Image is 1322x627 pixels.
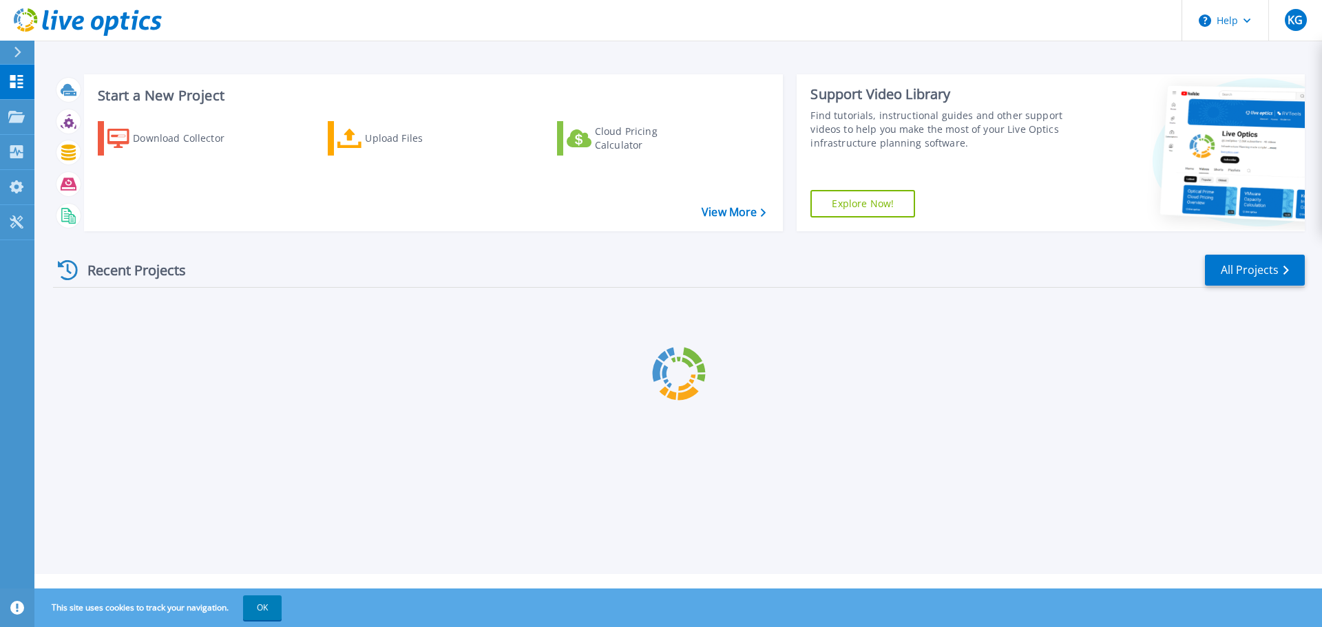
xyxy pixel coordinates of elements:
div: Upload Files [365,125,475,152]
a: View More [702,206,766,219]
div: Support Video Library [810,85,1069,103]
span: This site uses cookies to track your navigation. [38,595,282,620]
h3: Start a New Project [98,88,766,103]
div: Recent Projects [53,253,204,287]
a: Download Collector [98,121,251,156]
a: Upload Files [328,121,481,156]
a: All Projects [1205,255,1305,286]
button: OK [243,595,282,620]
span: KG [1288,14,1303,25]
div: Find tutorials, instructional guides and other support videos to help you make the most of your L... [810,109,1069,150]
div: Cloud Pricing Calculator [595,125,705,152]
div: Download Collector [133,125,243,152]
a: Explore Now! [810,190,915,217]
a: Cloud Pricing Calculator [557,121,711,156]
